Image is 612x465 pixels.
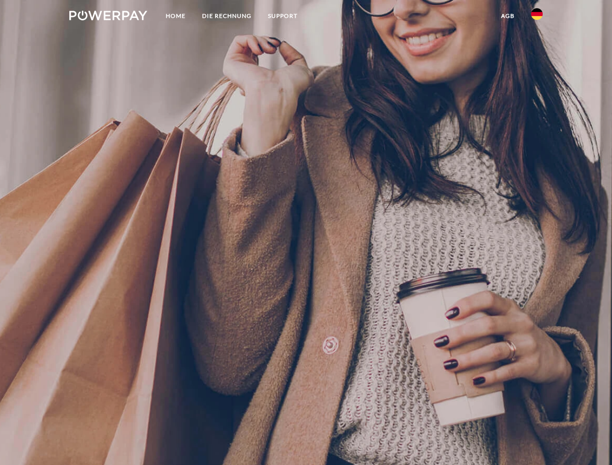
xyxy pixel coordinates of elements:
[194,7,260,25] a: DIE RECHNUNG
[157,7,194,25] a: Home
[260,7,306,25] a: SUPPORT
[493,7,523,25] a: agb
[69,11,147,20] img: logo-powerpay-white.svg
[531,8,543,20] img: de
